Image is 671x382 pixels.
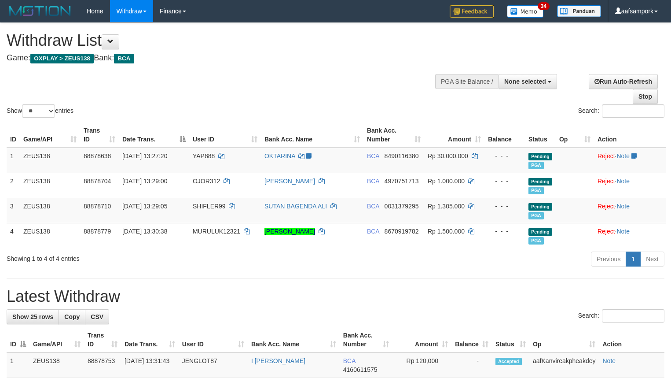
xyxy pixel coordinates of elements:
a: Next [640,252,664,267]
a: Reject [598,203,615,210]
h4: Game: Bank: [7,54,439,63]
a: CSV [85,309,109,324]
span: Copy 8670919782 to clipboard [385,228,419,235]
span: Copy [64,313,80,320]
a: Note [616,203,630,210]
span: Rp 1.500.000 [428,228,465,235]
a: Previous [591,252,626,267]
a: I [PERSON_NAME] [251,357,305,364]
span: Marked by aafnoeunsreypich [528,212,544,219]
span: MURULUK12321 [193,228,240,235]
span: Pending [528,203,552,211]
span: Marked by aafmaleo [528,162,544,169]
a: SUTAN BAGENDA ALI [264,203,327,210]
th: User ID: activate to sort column ascending [179,327,248,352]
span: BCA [367,178,379,185]
th: Bank Acc. Name: activate to sort column ascending [248,327,340,352]
th: Date Trans.: activate to sort column ascending [121,327,179,352]
img: MOTION_logo.png [7,4,73,18]
span: Accepted [495,358,522,365]
td: ZEUS138 [20,173,80,198]
span: 88878638 [84,152,111,159]
span: SHIFLER99 [193,203,226,210]
a: Note [616,152,630,159]
th: Amount: activate to sort column ascending [392,327,451,352]
th: Game/API: activate to sort column ascending [20,122,80,148]
td: 1 [7,352,29,378]
td: [DATE] 13:31:43 [121,352,179,378]
th: Op: activate to sort column ascending [529,327,599,352]
span: 34 [538,2,550,10]
div: - - - [488,152,521,160]
span: Marked by aafnoeunsreypich [528,187,544,194]
span: CSV [91,313,103,320]
th: Status: activate to sort column ascending [492,327,529,352]
td: · [594,173,666,198]
a: Copy [59,309,85,324]
td: ZEUS138 [29,352,84,378]
th: Action [594,122,666,148]
th: Action [599,327,664,352]
a: Note [616,228,630,235]
label: Search: [578,104,664,118]
th: Status [525,122,556,148]
a: [PERSON_NAME] [264,178,315,185]
td: ZEUS138 [20,223,80,248]
button: None selected [499,74,557,89]
img: Button%20Memo.svg [507,5,544,18]
th: Trans ID: activate to sort column ascending [80,122,119,148]
th: Trans ID: activate to sort column ascending [84,327,121,352]
span: [DATE] 13:29:00 [122,178,167,185]
select: Showentries [22,104,55,118]
span: BCA [367,228,379,235]
a: Reject [598,178,615,185]
th: ID: activate to sort column descending [7,327,29,352]
td: · [594,198,666,223]
td: 88878753 [84,352,121,378]
span: Copy 0031379295 to clipboard [385,203,419,210]
img: Feedback.jpg [450,5,494,18]
a: Reject [598,152,615,159]
td: JENGLOT87 [179,352,248,378]
span: Rp 30.000.000 [428,152,468,159]
span: Rp 1.000.000 [428,178,465,185]
span: [DATE] 13:30:38 [122,228,167,235]
th: Balance [484,122,525,148]
input: Search: [602,309,664,323]
td: 1 [7,148,20,173]
span: OJOR312 [193,178,220,185]
a: Show 25 rows [7,309,59,324]
th: Bank Acc. Number: activate to sort column ascending [340,327,392,352]
a: Reject [598,228,615,235]
img: panduan.png [557,5,601,17]
span: 88878779 [84,228,111,235]
a: Stop [633,89,658,104]
span: Pending [528,153,552,160]
span: Marked by aafnoeunsreypich [528,237,544,245]
span: [DATE] 13:27:20 [122,152,167,159]
span: BCA [367,203,379,210]
td: 3 [7,198,20,223]
span: Copy 4970751713 to clipboard [385,178,419,185]
th: Balance: activate to sort column ascending [451,327,492,352]
td: - [451,352,492,378]
a: [PERSON_NAME] [264,228,315,235]
span: YAP888 [193,152,215,159]
div: - - - [488,202,521,211]
label: Search: [578,309,664,323]
td: Rp 120,000 [392,352,451,378]
th: Bank Acc. Name: activate to sort column ascending [261,122,363,148]
div: Showing 1 to 4 of 4 entries [7,251,273,263]
span: Pending [528,228,552,236]
span: Show 25 rows [12,313,53,320]
span: None selected [504,78,546,85]
span: Pending [528,178,552,185]
span: 88878710 [84,203,111,210]
th: Date Trans.: activate to sort column descending [119,122,189,148]
span: [DATE] 13:29:05 [122,203,167,210]
td: ZEUS138 [20,148,80,173]
h1: Latest Withdraw [7,288,664,305]
a: Run Auto-Refresh [589,74,658,89]
span: BCA [343,357,356,364]
div: - - - [488,227,521,236]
